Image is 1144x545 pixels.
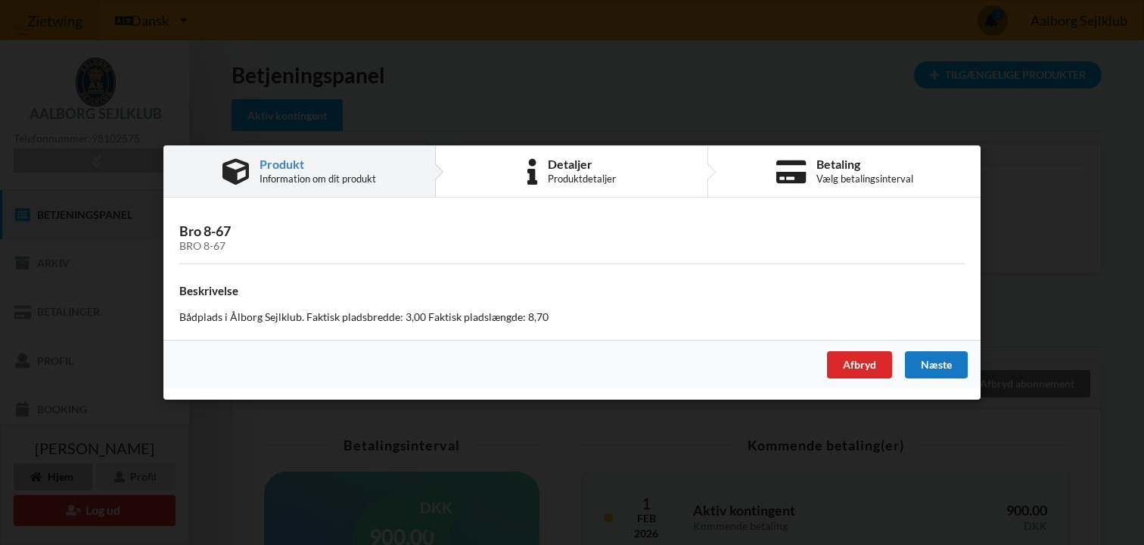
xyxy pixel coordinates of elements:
[179,310,965,325] div: Bådplads i Ålborg Sejlklub. Faktisk pladsbredde: 3,00 Faktisk pladslængde: 8,70
[179,240,965,253] div: Bro 8-67
[179,284,965,298] h4: Beskrivelse
[179,223,965,253] h3: Bro 8-67
[548,158,616,170] div: Detaljer
[816,173,913,185] div: Vælg betalingsinterval
[827,351,892,378] div: Afbryd
[548,173,616,185] div: Produktdetaljer
[260,173,376,185] div: Information om dit produkt
[905,351,968,378] div: Næste
[260,158,376,170] div: Produkt
[816,158,913,170] div: Betaling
